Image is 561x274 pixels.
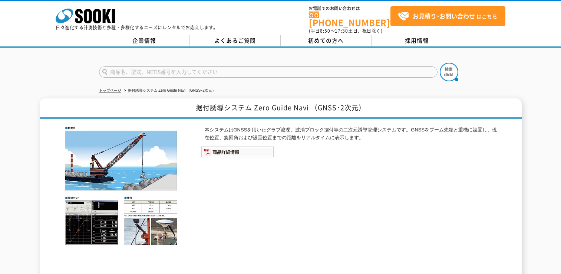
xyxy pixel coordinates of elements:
[320,27,330,34] span: 8:50
[372,35,462,46] a: 採用情報
[309,6,390,11] span: お電話でのお問い合わせは
[309,12,390,27] a: [PHONE_NUMBER]
[309,27,382,34] span: (平日 ～ 土日、祝日除く)
[122,87,216,95] li: 据付誘導システム Zero Guide Navi （GNSS･2次元）
[335,27,348,34] span: 17:30
[398,11,497,22] span: はこちら
[413,12,475,20] strong: お見積り･お問い合わせ
[205,126,498,142] p: 本システムはGNSSを用いたグラブ浚渫、波消ブロック据付等の二次元誘導管理システムです。GNSSをブーム先端と重機に設置し、現在位置、旋回角および設置位置までの距離をリアルタイムに表示します。
[308,36,344,45] span: 初めての方へ
[190,35,281,46] a: よくあるご質問
[201,146,274,157] img: 商品詳細情報システム
[99,66,438,78] input: 商品名、型式、NETIS番号を入力してください
[390,6,505,26] a: お見積り･お問い合わせはこちら
[99,35,190,46] a: 企業情報
[64,126,179,246] img: 据付誘導システム Zero Guide Navi （GNSS･2次元）
[99,88,121,92] a: トップページ
[201,151,274,156] a: 商品詳細情報システム
[56,25,218,30] p: 日々進化する計測技術と多種・多様化するニーズにレンタルでお応えします。
[440,63,458,81] img: btn_search.png
[40,98,522,119] h1: 据付誘導システム Zero Guide Navi （GNSS･2次元）
[281,35,372,46] a: 初めての方へ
